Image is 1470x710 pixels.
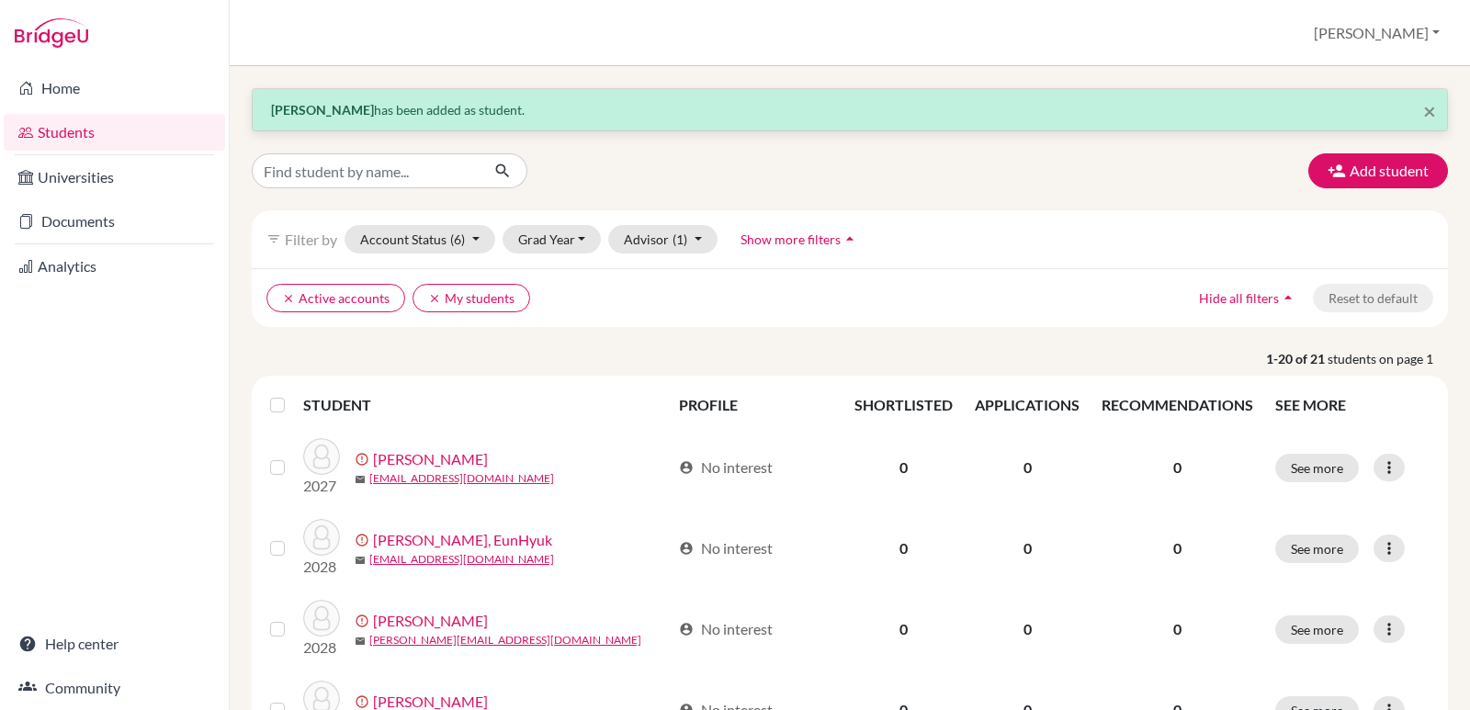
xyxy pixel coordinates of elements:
button: Grad Year [503,225,602,254]
a: [PERSON_NAME] [373,448,488,470]
span: (1) [673,231,687,247]
th: STUDENT [303,383,668,427]
span: mail [355,555,366,566]
td: 0 [964,508,1091,589]
span: account_circle [679,460,694,475]
span: Show more filters [741,231,841,247]
a: Universities [4,159,225,196]
button: Account Status(6) [345,225,495,254]
span: mail [355,636,366,647]
td: 0 [843,508,964,589]
td: 0 [843,589,964,670]
p: 2027 [303,475,340,497]
span: error_outline [355,694,373,709]
button: Add student [1308,153,1448,188]
i: arrow_drop_up [841,230,859,248]
input: Find student by name... [252,153,480,188]
a: [PERSON_NAME] [373,610,488,632]
button: Close [1423,100,1436,122]
th: SEE MORE [1264,383,1441,427]
th: RECOMMENDATIONS [1091,383,1264,427]
i: clear [428,292,441,305]
p: 2028 [303,637,340,659]
a: [PERSON_NAME][EMAIL_ADDRESS][DOMAIN_NAME] [369,632,641,648]
span: error_outline [355,614,373,628]
a: [EMAIL_ADDRESS][DOMAIN_NAME] [369,551,554,568]
div: No interest [679,456,773,479]
div: No interest [679,618,773,640]
img: Bridge-U [15,18,88,48]
span: (6) [450,231,465,247]
a: Analytics [4,248,225,285]
p: 2028 [303,556,340,578]
strong: [PERSON_NAME] [271,102,374,118]
button: Hide all filtersarrow_drop_up [1183,284,1313,312]
a: Documents [4,203,225,240]
img: Ivanenko, Jacob [303,600,340,637]
img: Chung, EunHyuk [303,519,340,556]
p: 0 [1102,456,1253,479]
i: arrow_drop_up [1279,288,1297,307]
span: account_circle [679,622,694,637]
th: PROFILE [668,383,843,427]
button: See more [1275,615,1359,644]
p: has been added as student. [271,100,1429,119]
button: clearActive accounts [266,284,405,312]
a: Home [4,70,225,107]
p: 0 [1102,618,1253,640]
a: Students [4,114,225,151]
span: mail [355,474,366,485]
td: 0 [964,589,1091,670]
button: clearMy students [413,284,530,312]
a: [EMAIL_ADDRESS][DOMAIN_NAME] [369,470,554,487]
button: See more [1275,454,1359,482]
button: [PERSON_NAME] [1306,16,1448,51]
td: 0 [964,427,1091,508]
i: filter_list [266,231,281,246]
span: error_outline [355,452,373,467]
a: Help center [4,625,225,662]
span: × [1423,97,1436,124]
th: APPLICATIONS [964,383,1091,427]
span: students on page 1 [1328,349,1448,368]
span: account_circle [679,541,694,556]
th: SHORTLISTED [843,383,964,427]
span: Hide all filters [1199,290,1279,306]
a: [PERSON_NAME], EunHyuk [373,529,552,551]
img: Abou Jaoude, Mia [303,438,340,475]
div: No interest [679,537,773,559]
button: Show more filtersarrow_drop_up [725,225,875,254]
button: See more [1275,535,1359,563]
span: Filter by [285,231,337,248]
p: 0 [1102,537,1253,559]
button: Reset to default [1313,284,1433,312]
button: Advisor(1) [608,225,718,254]
strong: 1-20 of 21 [1266,349,1328,368]
i: clear [282,292,295,305]
span: error_outline [355,533,373,547]
a: Community [4,670,225,706]
td: 0 [843,427,964,508]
